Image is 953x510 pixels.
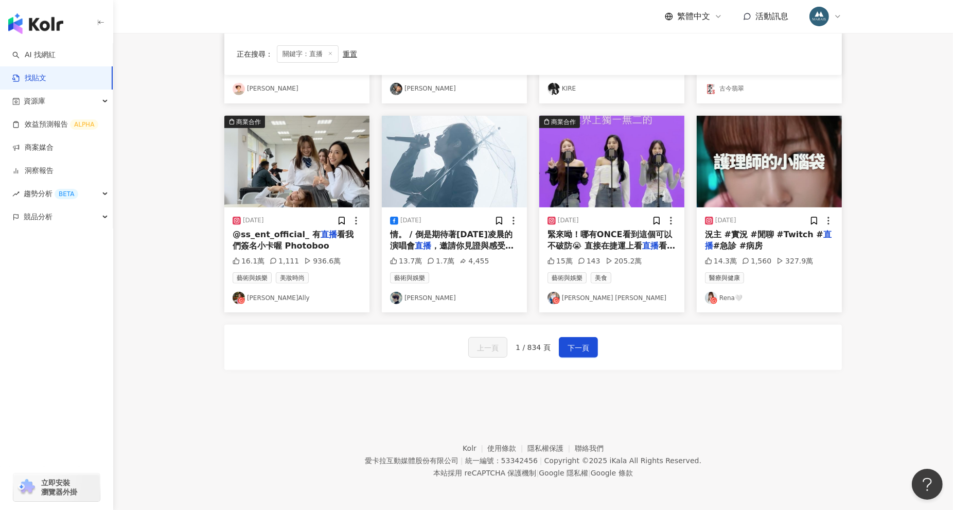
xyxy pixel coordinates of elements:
[24,205,52,228] span: 競品分析
[390,83,402,95] img: KOL Avatar
[575,444,604,452] a: 聯絡我們
[705,292,717,304] img: KOL Avatar
[390,241,514,262] span: ，邀請你見證與感受，這份100%的熱
[55,189,78,199] div: BETA
[461,456,463,465] span: |
[41,478,77,497] span: 立即安裝 瀏覽器外掛
[12,166,54,176] a: 洞察報告
[705,256,737,267] div: 14.3萬
[468,337,507,358] button: 上一頁
[427,256,454,267] div: 1.7萬
[705,272,744,284] span: 醫療與健康
[705,83,834,95] a: KOL Avatar古今翡翠
[276,272,309,284] span: 美妝時尚
[390,256,422,267] div: 13.7萬
[12,73,46,83] a: 找貼文
[539,469,588,477] a: Google 隱私權
[713,241,763,251] span: #急診 #病房
[488,444,528,452] a: 使用條款
[243,216,264,225] div: [DATE]
[705,83,717,95] img: KOL Avatar
[382,116,527,207] img: post-image
[548,292,560,304] img: KOL Avatar
[705,230,832,251] mark: 直播
[742,256,771,267] div: 1,560
[233,292,245,304] img: KOL Avatar
[12,190,20,198] span: rise
[551,117,576,127] div: 商業合作
[233,230,354,251] span: 看我們簽名小卡喔 Photoboo
[233,292,361,304] a: KOL Avatar[PERSON_NAME]Ally
[433,467,632,479] span: 本站採用 reCAPTCHA 保護機制
[460,256,489,267] div: 4,455
[516,343,551,351] span: 1 / 834 頁
[390,292,519,304] a: KOL Avatar[PERSON_NAME]
[237,50,273,58] span: 正在搜尋 ：
[233,272,272,284] span: 藝術與娛樂
[776,256,813,267] div: 327.9萬
[12,50,56,60] a: searchAI 找網紅
[236,117,261,127] div: 商業合作
[539,116,684,207] button: 商業合作
[12,119,98,130] a: 效益預測報告ALPHA
[465,456,538,465] div: 統一編號：53342456
[606,256,642,267] div: 205.2萬
[277,45,339,63] span: 關鍵字：直播
[343,50,357,58] div: 重置
[568,342,589,354] span: 下一頁
[548,292,676,304] a: KOL Avatar[PERSON_NAME] [PERSON_NAME]
[715,216,736,225] div: [DATE]
[591,272,611,284] span: 美食
[591,469,633,477] a: Google 條款
[548,256,573,267] div: 15萬
[540,456,542,465] span: |
[233,230,321,239] span: @ss_ent_official_ 有
[463,444,487,452] a: Kolr
[544,456,701,465] div: Copyright © 2025 All Rights Reserved.
[705,292,834,304] a: KOL AvatarRena🤍
[548,272,587,284] span: 藝術與娛樂
[548,83,560,95] img: KOL Avatar
[224,116,369,207] button: 商業合作
[400,216,421,225] div: [DATE]
[390,230,513,251] span: 情。 / 倒是期待著[DATE]凌晨的演唱會
[548,230,672,251] span: 緊來呦！哪有ONCE看到這個可以不破防😭 直接在捷運上看
[233,256,264,267] div: 16.1萬
[537,469,539,477] span: |
[12,143,54,153] a: 商案媒合
[588,469,591,477] span: |
[677,11,710,22] span: 繁體中文
[270,256,299,267] div: 1,111
[390,83,519,95] a: KOL Avatar[PERSON_NAME]
[233,83,361,95] a: KOL Avatar[PERSON_NAME]
[705,230,823,239] span: 況主 #實況 #閒聊 #Twitch #
[527,444,575,452] a: 隱私權保護
[558,216,579,225] div: [DATE]
[809,7,829,26] img: 358735463_652854033541749_1509380869568117342_n.jpg
[24,182,78,205] span: 趨勢分析
[610,456,627,465] a: iKala
[13,473,100,501] a: chrome extension立即安裝 瀏覽器外掛
[390,292,402,304] img: KOL Avatar
[304,256,341,267] div: 936.6萬
[539,116,684,207] img: post-image
[16,479,37,496] img: chrome extension
[559,337,598,358] button: 下一頁
[642,241,659,251] mark: 直播
[233,83,245,95] img: KOL Avatar
[697,116,842,207] img: post-image
[578,256,601,267] div: 143
[912,469,943,500] iframe: Help Scout Beacon - Open
[321,230,337,239] mark: 直播
[390,272,429,284] span: 藝術與娛樂
[24,90,45,113] span: 資源庫
[415,241,431,251] mark: 直播
[8,13,63,34] img: logo
[365,456,458,465] div: 愛卡拉互動媒體股份有限公司
[755,11,788,21] span: 活動訊息
[548,83,676,95] a: KOL AvatarKIRE
[224,116,369,207] img: post-image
